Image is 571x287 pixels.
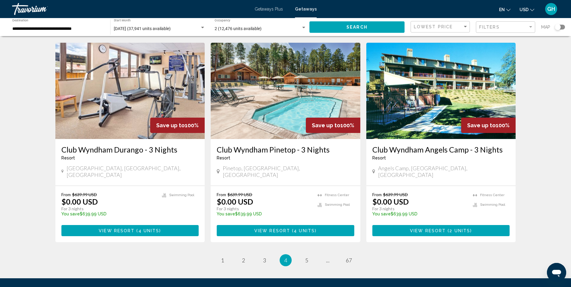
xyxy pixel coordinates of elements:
[326,257,330,264] span: ...
[217,206,312,211] p: For 3 nights
[476,21,535,33] button: Filter
[410,228,446,233] span: View Resort
[372,192,382,197] span: From
[263,257,266,264] span: 3
[61,156,75,160] span: Resort
[372,211,467,216] p: $639.99 USD
[228,192,252,197] span: $639.99 USD
[294,228,315,233] span: 4 units
[254,228,290,233] span: View Resort
[378,165,510,178] span: Angels Camp, [GEOGRAPHIC_DATA], [GEOGRAPHIC_DATA]
[221,257,224,264] span: 1
[215,26,262,31] span: 2 (12,476 units available)
[284,257,287,264] span: 4
[520,7,529,12] span: USD
[520,5,534,14] button: Change currency
[446,228,472,233] span: ( )
[169,193,194,197] span: Swimming Pool
[217,197,253,206] p: $0.00 USD
[217,192,226,197] span: From
[150,118,205,133] div: 100%
[372,197,409,206] p: $0.00 USD
[461,118,516,133] div: 100%
[372,211,391,216] span: You save
[312,122,340,128] span: Save up to
[114,26,171,31] span: [DATE] (37,941 units available)
[211,43,360,139] img: 5801O01X.jpg
[325,193,349,197] span: Fitness Center
[61,225,199,236] button: View Resort(4 units)
[295,7,317,11] a: Getaways
[217,225,354,236] button: View Resort(4 units)
[55,43,205,139] img: 6776O01X.jpg
[541,23,550,31] span: Map
[138,228,160,233] span: 4 units
[467,122,496,128] span: Save up to
[480,203,505,207] span: Swimming Pool
[480,193,504,197] span: Fitness Center
[414,24,468,29] mat-select: Sort by
[217,211,235,216] span: You save
[156,122,185,128] span: Save up to
[61,211,80,216] span: You save
[309,21,405,32] button: Search
[217,145,354,154] a: Club Wyndham Pinetop - 3 Nights
[305,257,308,264] span: 5
[499,7,505,12] span: en
[346,257,352,264] span: 67
[255,7,283,11] a: Getaways Plus
[67,165,199,178] span: [GEOGRAPHIC_DATA], [GEOGRAPHIC_DATA], [GEOGRAPHIC_DATA]
[135,228,161,233] span: ( )
[217,156,230,160] span: Resort
[99,228,135,233] span: View Resort
[547,263,566,282] iframe: Button to launch messaging window
[547,6,555,12] span: GH
[499,5,510,14] button: Change language
[346,25,368,30] span: Search
[366,43,516,139] img: 5489E01X.jpg
[372,225,510,236] button: View Resort(2 units)
[372,206,467,211] p: For 3 nights
[217,211,312,216] p: $639.99 USD
[72,192,97,197] span: $639.99 USD
[372,145,510,154] a: Club Wyndham Angels Camp - 3 Nights
[61,145,199,154] a: Club Wyndham Durango - 3 Nights
[325,203,350,207] span: Swimming Pool
[414,24,453,29] span: Lowest Price
[55,254,516,266] ul: Pagination
[223,165,354,178] span: Pinetop, [GEOGRAPHIC_DATA], [GEOGRAPHIC_DATA]
[242,257,245,264] span: 2
[61,206,156,211] p: For 3 nights
[61,211,156,216] p: $639.99 USD
[290,228,317,233] span: ( )
[12,3,249,15] a: Travorium
[306,118,360,133] div: 100%
[479,25,500,29] span: Filters
[543,3,559,15] button: User Menu
[61,192,71,197] span: From
[383,192,408,197] span: $639.99 USD
[449,228,470,233] span: 2 units
[61,197,98,206] p: $0.00 USD
[372,156,386,160] span: Resort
